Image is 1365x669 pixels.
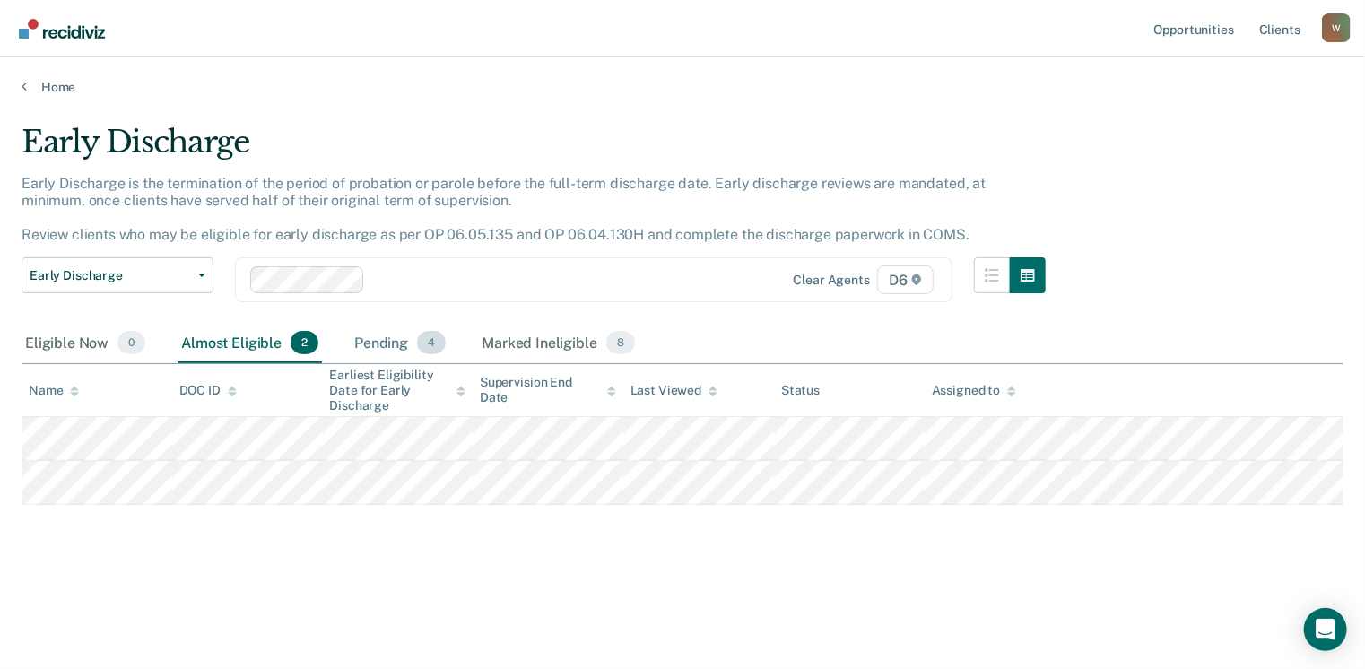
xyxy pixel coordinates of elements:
[1322,13,1351,42] div: W
[22,324,149,363] div: Eligible Now0
[29,383,79,398] div: Name
[351,324,449,363] div: Pending4
[417,331,446,354] span: 4
[781,383,820,398] div: Status
[179,383,237,398] div: DOC ID
[794,273,870,288] div: Clear agents
[1322,13,1351,42] button: Profile dropdown button
[478,324,639,363] div: Marked Ineligible8
[22,175,986,244] p: Early Discharge is the termination of the period of probation or parole before the full-term disc...
[480,375,616,405] div: Supervision End Date
[606,331,635,354] span: 8
[291,331,318,354] span: 2
[117,331,145,354] span: 0
[1304,608,1347,651] div: Open Intercom Messenger
[329,368,465,413] div: Earliest Eligibility Date for Early Discharge
[22,124,1046,175] div: Early Discharge
[22,79,1343,95] a: Home
[630,383,717,398] div: Last Viewed
[932,383,1016,398] div: Assigned to
[178,324,322,363] div: Almost Eligible2
[877,265,934,294] span: D6
[22,257,213,293] button: Early Discharge
[30,268,191,283] span: Early Discharge
[19,19,105,39] img: Recidiviz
